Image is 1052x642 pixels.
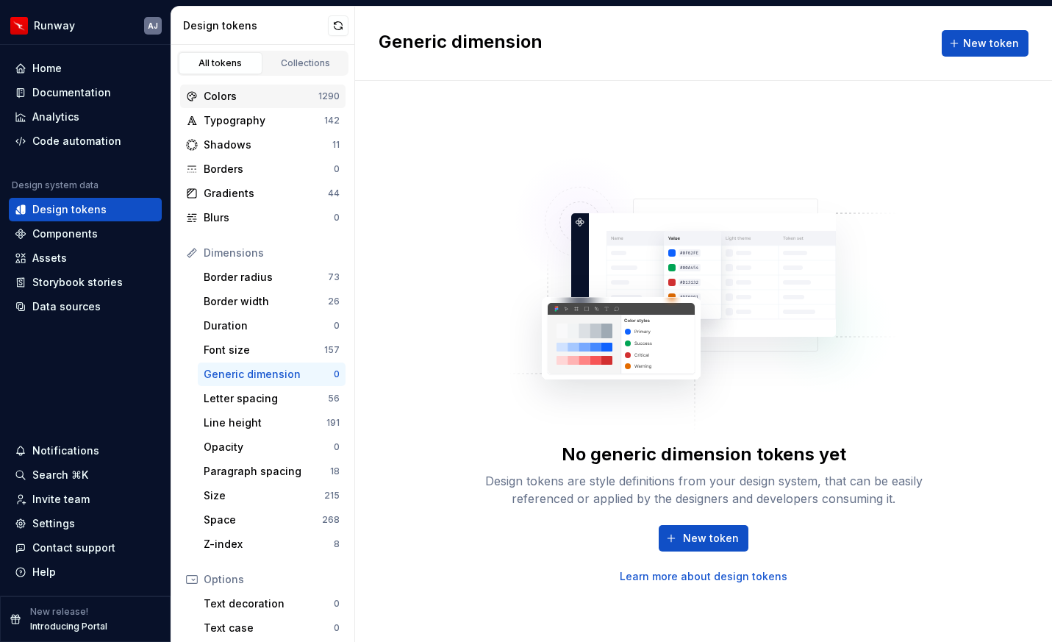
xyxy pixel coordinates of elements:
[204,621,334,635] div: Text case
[32,516,75,531] div: Settings
[32,492,90,507] div: Invite team
[198,363,346,386] a: Generic dimension0
[659,525,748,552] button: New token
[32,61,62,76] div: Home
[942,30,1028,57] button: New token
[963,36,1019,51] span: New token
[32,468,88,482] div: Search ⌘K
[32,251,67,265] div: Assets
[183,18,328,33] div: Design tokens
[198,290,346,313] a: Border width26
[204,572,340,587] div: Options
[328,296,340,307] div: 26
[324,115,340,126] div: 142
[269,57,343,69] div: Collections
[322,514,340,526] div: 268
[318,90,340,102] div: 1290
[198,314,346,338] a: Duration0
[198,592,346,616] a: Text decoration0
[3,10,168,41] button: RunwayAJ
[562,443,846,466] div: No generic dimension tokens yet
[204,294,328,309] div: Border width
[198,411,346,435] a: Line height191
[683,531,739,546] span: New token
[9,81,162,104] a: Documentation
[9,246,162,270] a: Assets
[204,246,340,260] div: Dimensions
[334,368,340,380] div: 0
[32,110,79,124] div: Analytics
[204,415,326,430] div: Line height
[180,133,346,157] a: Shadows11
[204,318,334,333] div: Duration
[198,532,346,556] a: Z-index8
[204,537,334,552] div: Z-index
[198,387,346,410] a: Letter spacing56
[198,338,346,362] a: Font size157
[9,222,162,246] a: Components
[34,18,75,33] div: Runway
[9,57,162,80] a: Home
[10,17,28,35] img: 6b187050-a3ed-48aa-8485-808e17fcee26.png
[334,538,340,550] div: 8
[328,271,340,283] div: 73
[9,198,162,221] a: Design tokens
[180,206,346,229] a: Blurs0
[198,508,346,532] a: Space268
[324,490,340,502] div: 215
[334,622,340,634] div: 0
[468,472,939,507] div: Design tokens are style definitions from your design system, that can be easily referenced or app...
[32,275,123,290] div: Storybook stories
[198,484,346,507] a: Size215
[9,105,162,129] a: Analytics
[30,606,88,618] p: New release!
[198,460,346,483] a: Paragraph spacing18
[184,57,257,69] div: All tokens
[204,162,334,176] div: Borders
[9,488,162,511] a: Invite team
[204,391,328,406] div: Letter spacing
[204,113,324,128] div: Typography
[204,488,324,503] div: Size
[32,541,115,555] div: Contact support
[180,157,346,181] a: Borders0
[334,163,340,175] div: 0
[32,565,56,579] div: Help
[180,109,346,132] a: Typography142
[9,271,162,294] a: Storybook stories
[32,134,121,149] div: Code automation
[198,616,346,640] a: Text case0
[32,299,101,314] div: Data sources
[328,188,340,199] div: 44
[330,466,340,477] div: 18
[332,139,340,151] div: 11
[204,138,332,152] div: Shadows
[204,513,322,527] div: Space
[204,210,334,225] div: Blurs
[198,435,346,459] a: Opacity0
[204,596,334,611] div: Text decoration
[32,85,111,100] div: Documentation
[148,20,158,32] div: AJ
[9,536,162,560] button: Contact support
[334,212,340,224] div: 0
[32,202,107,217] div: Design tokens
[204,89,318,104] div: Colors
[9,560,162,584] button: Help
[324,344,340,356] div: 157
[204,270,328,285] div: Border radius
[334,598,340,610] div: 0
[180,182,346,205] a: Gradients44
[30,621,107,632] p: Introducing Portal
[204,464,330,479] div: Paragraph spacing
[328,393,340,404] div: 56
[180,85,346,108] a: Colors1290
[204,343,324,357] div: Font size
[204,186,328,201] div: Gradients
[334,441,340,453] div: 0
[9,129,162,153] a: Code automation
[379,30,543,57] h2: Generic dimension
[9,439,162,463] button: Notifications
[198,265,346,289] a: Border radius73
[326,417,340,429] div: 191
